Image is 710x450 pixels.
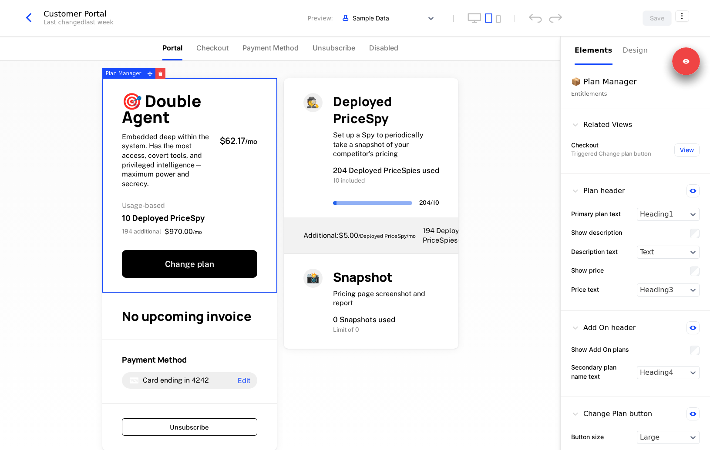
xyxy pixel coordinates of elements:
div: Checkout [571,140,651,150]
span: 10 included [333,177,365,184]
label: Secondary plan name text [571,363,630,381]
span: Additional : $5.00 [303,231,416,240]
button: mobile [496,15,501,23]
label: Description text [571,247,618,256]
span: 📸 [303,269,323,288]
span: Snapshot [333,268,393,286]
button: View [674,143,700,157]
div: Add On header [571,321,636,334]
div: undo [529,13,542,23]
div: Related Views [571,120,632,130]
sub: / mo [245,137,257,146]
span: 204 / 10 [419,199,439,207]
div: Elements [575,45,612,56]
span: Usage-based [122,202,257,209]
div: Plan Manager [102,68,145,79]
label: Show Add On plans [571,345,629,354]
span: Limit of 0 [333,326,359,333]
span: 4242 [192,376,209,384]
i: visa [129,375,139,386]
label: Price text [571,285,599,294]
span: Preview: [308,14,333,23]
span: 🕵️ [303,93,323,112]
button: Unsubscribe [122,418,257,436]
span: Pricing page screenshot and report [333,290,425,307]
div: Triggered Change plan button [571,150,651,158]
div: Change Plan button [571,407,652,420]
span: 194 additional [122,227,161,236]
span: Payment Method [122,354,187,365]
span: Payment Method [242,43,299,53]
span: Unsubscribe [313,43,355,53]
span: Disabled [369,43,398,53]
label: Show description [571,228,622,237]
div: Entitlements [571,90,700,98]
span: 204 Deployed PriceSpies used [333,166,439,175]
div: Customer Portal [44,10,114,18]
div: Design [623,45,651,56]
sub: / Deployed PriceSpy / mo [358,233,416,239]
span: Embedded deep within the system. Has the most access, covert tools, and privileged intelligence—m... [122,132,213,189]
div: 📦 Plan Manager [571,76,700,88]
span: No upcoming invoice [122,307,252,325]
span: Checkout [196,43,229,53]
div: Plan header [571,184,625,197]
span: Portal [162,43,182,53]
sub: / mo [193,229,202,235]
label: Primary plan text [571,209,621,218]
span: Set up a Spy to periodically take a snapshot of your competitor's pricing [333,131,424,158]
span: 194 Deployed PriceSpies · $970.00 [423,226,497,245]
button: tablet [485,13,492,23]
label: Button size [571,432,604,441]
span: 0 Snapshots used [333,315,395,324]
span: $62.17 [220,135,245,147]
span: $970.00 [165,227,202,237]
span: Deployed PriceSpy [333,93,392,127]
div: Last changed last week [44,18,114,27]
button: Save [643,10,672,26]
div: Choose Sub Page [575,37,696,65]
span: Card ending in [143,376,190,384]
span: 10 Deployed PriceSpy [122,213,205,223]
div: redo [549,13,562,23]
label: Show price [571,266,604,275]
button: Select action [675,10,689,22]
span: 🎯 Double Agent [122,93,213,125]
span: Edit [238,377,250,384]
button: Change plan [122,250,257,278]
button: desktop [468,13,481,23]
